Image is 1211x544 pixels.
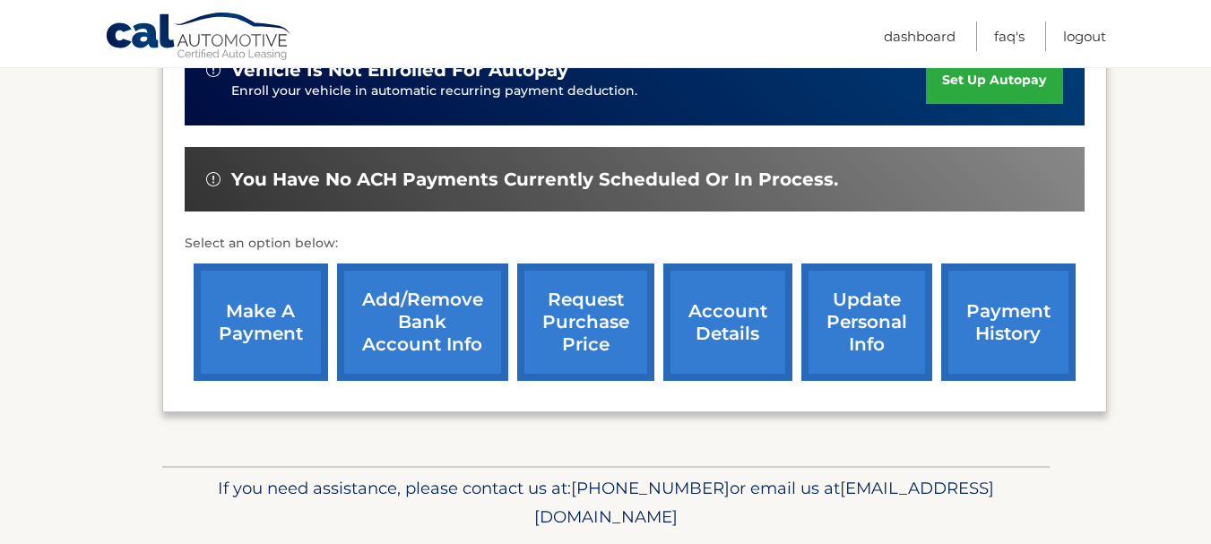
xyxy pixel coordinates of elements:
[884,22,956,51] a: Dashboard
[206,63,221,77] img: alert-white.svg
[206,172,221,186] img: alert-white.svg
[231,59,568,82] span: vehicle is not enrolled for autopay
[994,22,1025,51] a: FAQ's
[941,263,1076,381] a: payment history
[231,82,927,101] p: Enroll your vehicle in automatic recurring payment deduction.
[801,263,932,381] a: update personal info
[337,263,508,381] a: Add/Remove bank account info
[1063,22,1106,51] a: Logout
[663,263,792,381] a: account details
[185,233,1085,255] p: Select an option below:
[926,56,1062,104] a: set up autopay
[174,474,1038,531] p: If you need assistance, please contact us at: or email us at
[194,263,328,381] a: make a payment
[231,168,838,191] span: You have no ACH payments currently scheduled or in process.
[534,478,994,527] span: [EMAIL_ADDRESS][DOMAIN_NAME]
[571,478,730,498] span: [PHONE_NUMBER]
[517,263,654,381] a: request purchase price
[105,12,293,64] a: Cal Automotive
